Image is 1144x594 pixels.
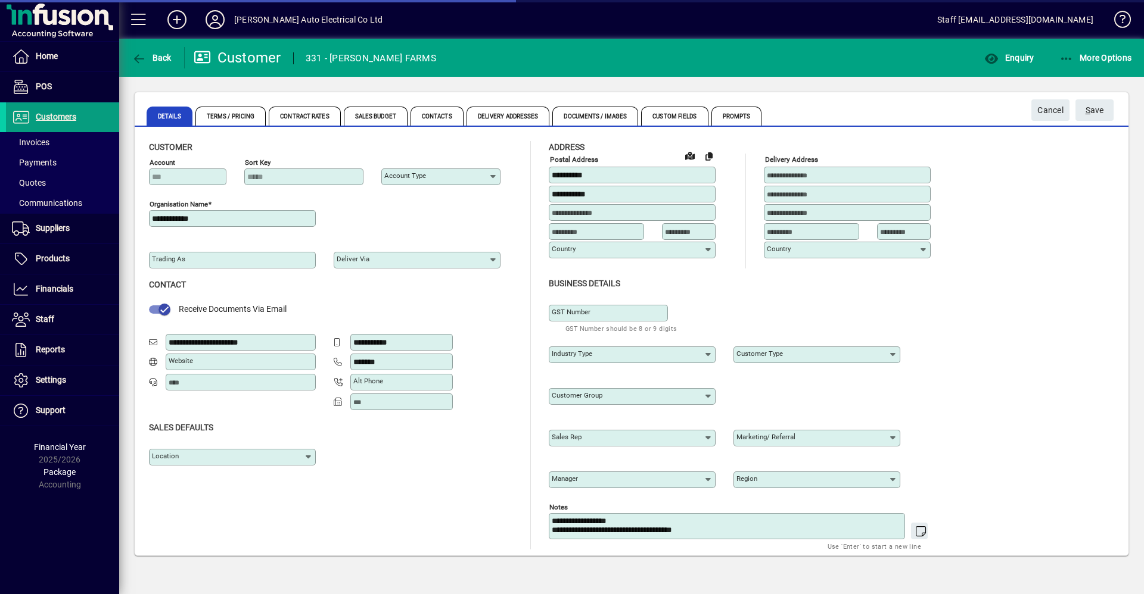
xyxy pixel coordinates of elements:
span: ave [1086,101,1104,120]
a: Support [6,396,119,426]
mat-label: Sales rep [552,433,582,441]
span: Details [147,107,192,126]
span: Quotes [12,178,46,187]
a: Home [6,42,119,71]
mat-label: Location [152,452,179,460]
span: Cancel [1037,101,1064,120]
span: Financial Year [34,442,86,452]
mat-label: Region [736,474,757,483]
a: Staff [6,305,119,334]
span: Documents / Images [552,107,638,126]
button: More Options [1056,47,1135,68]
span: Customer [149,142,192,152]
span: S [1086,105,1090,115]
mat-label: Country [552,245,576,253]
div: Customer [194,48,281,67]
mat-label: Manager [552,474,578,483]
span: Settings [36,375,66,384]
a: Products [6,244,119,274]
mat-label: Sort key [245,158,271,167]
button: Cancel [1031,99,1070,121]
a: Payments [6,152,119,173]
a: Settings [6,365,119,395]
div: 331 - [PERSON_NAME] FARMS [306,49,436,68]
button: Add [158,9,196,30]
button: Enquiry [981,47,1037,68]
span: Products [36,254,70,263]
mat-label: Deliver via [337,255,369,263]
button: Profile [196,9,234,30]
span: Staff [36,314,54,324]
span: Communications [12,198,82,208]
mat-label: Website [169,357,193,365]
mat-label: Trading as [152,255,185,263]
span: Terms / Pricing [195,107,266,126]
span: Support [36,405,66,415]
mat-label: Organisation name [150,200,208,208]
mat-label: GST Number [552,308,590,316]
span: Invoices [12,137,49,147]
span: Prompts [711,107,762,126]
mat-label: Alt Phone [353,377,383,385]
mat-label: Country [767,245,791,253]
a: POS [6,72,119,102]
span: Sales defaults [149,423,213,432]
mat-hint: Use 'Enter' to start a new line [828,539,921,553]
span: More Options [1059,53,1132,62]
span: Contacts [411,107,464,126]
a: Invoices [6,132,119,152]
span: Enquiry [984,53,1034,62]
app-page-header-button: Back [119,47,185,68]
span: Sales Budget [344,107,408,126]
button: Back [129,47,175,68]
div: [PERSON_NAME] Auto Electrical Co Ltd [234,10,383,29]
a: Financials [6,274,119,304]
mat-label: Notes [549,502,568,511]
mat-label: Account Type [384,171,426,180]
a: Reports [6,335,119,365]
a: Suppliers [6,214,119,243]
span: Payments [12,158,57,167]
span: Delivery Addresses [467,107,550,126]
a: Knowledge Base [1105,2,1129,41]
span: Receive Documents Via Email [179,304,287,314]
span: Business details [549,279,620,288]
mat-label: Customer group [552,391,602,399]
span: Address [549,142,585,152]
span: POS [36,82,52,91]
span: Contact [149,280,186,289]
mat-label: Marketing/ Referral [736,433,795,441]
span: Reports [36,345,65,354]
button: Save [1075,99,1114,121]
a: Quotes [6,173,119,193]
mat-label: Account [150,158,175,167]
mat-label: Industry type [552,349,592,358]
button: Copy to Delivery address [700,146,719,165]
span: Financials [36,284,73,293]
span: Contract Rates [269,107,340,126]
span: Suppliers [36,223,70,233]
div: Staff [EMAIL_ADDRESS][DOMAIN_NAME] [937,10,1093,29]
a: Communications [6,193,119,213]
a: View on map [680,146,700,165]
span: Back [132,53,172,62]
span: Custom Fields [641,107,708,126]
span: Package [43,467,76,477]
span: Home [36,51,58,61]
mat-hint: GST Number should be 8 or 9 digits [565,321,677,335]
mat-label: Customer type [736,349,783,358]
span: Customers [36,112,76,121]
